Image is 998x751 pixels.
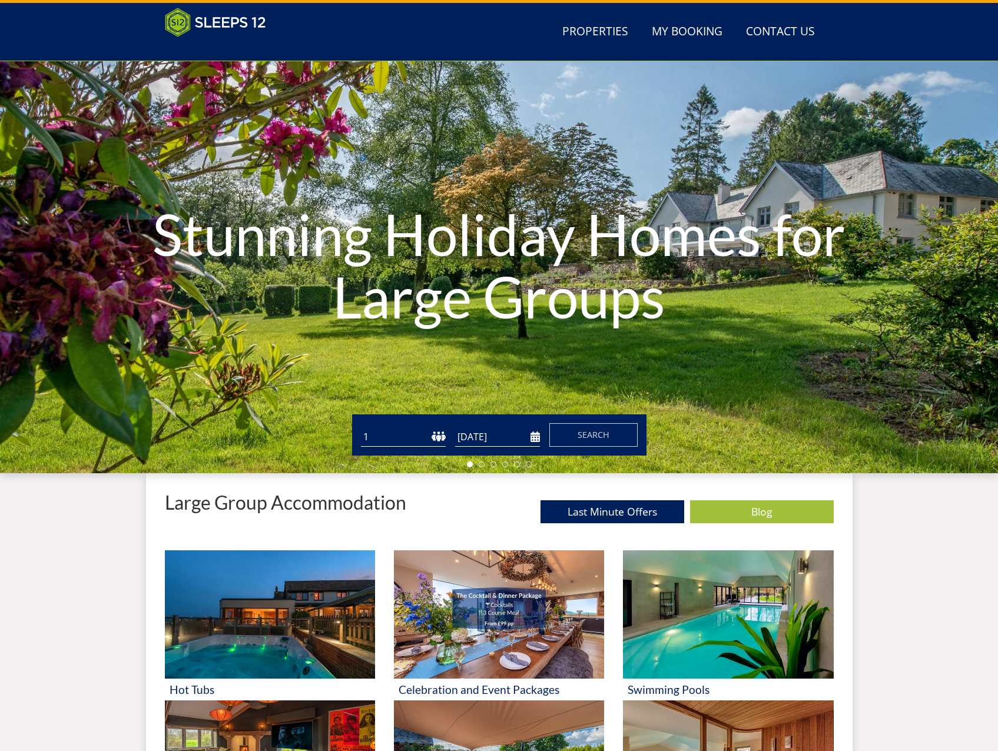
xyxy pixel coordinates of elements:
a: Blog [690,500,834,523]
p: Large Group Accommodation [165,492,406,513]
h1: Stunning Holiday Homes for Large Groups [150,180,848,351]
span: Search [578,429,609,440]
img: Sleeps 12 [165,8,266,37]
iframe: Customer reviews powered by Trustpilot [159,44,283,54]
a: Last Minute Offers [541,500,684,523]
a: Contact Us [741,19,820,45]
a: 'Swimming Pools' - Large Group Accommodation Holiday Ideas Swimming Pools [623,550,833,700]
h3: Celebration and Event Packages [399,683,599,696]
h3: Swimming Pools [628,683,828,696]
img: 'Swimming Pools' - Large Group Accommodation Holiday Ideas [623,550,833,679]
input: Arrival Date [455,427,540,447]
a: My Booking [647,19,727,45]
img: 'Celebration and Event Packages' - Large Group Accommodation Holiday Ideas [394,550,604,679]
a: Properties [558,19,633,45]
h3: Hot Tubs [170,683,370,696]
a: 'Celebration and Event Packages' - Large Group Accommodation Holiday Ideas Celebration and Event ... [394,550,604,700]
a: 'Hot Tubs' - Large Group Accommodation Holiday Ideas Hot Tubs [165,550,375,700]
img: 'Hot Tubs' - Large Group Accommodation Holiday Ideas [165,550,375,679]
button: Search [549,423,638,447]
